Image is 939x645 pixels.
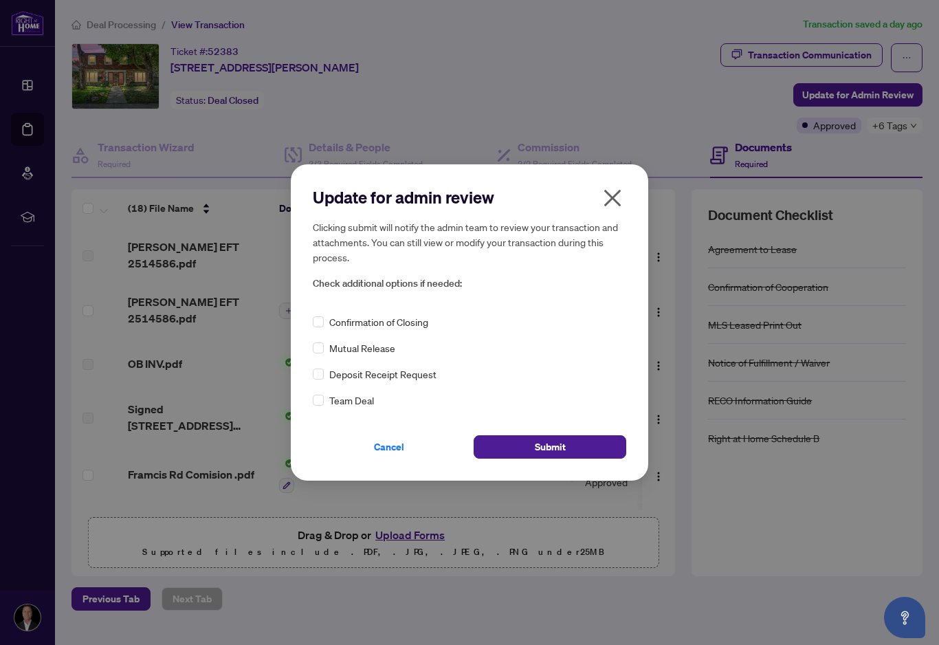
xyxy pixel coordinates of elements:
[329,340,395,356] span: Mutual Release
[313,186,626,208] h2: Update for admin review
[313,435,465,459] button: Cancel
[535,436,566,458] span: Submit
[474,435,626,459] button: Submit
[601,187,623,209] span: close
[374,436,404,458] span: Cancel
[313,219,626,265] h5: Clicking submit will notify the admin team to review your transaction and attachments. You can st...
[329,314,428,329] span: Confirmation of Closing
[329,367,437,382] span: Deposit Receipt Request
[884,597,925,638] button: Open asap
[313,276,626,292] span: Check additional options if needed:
[329,393,374,408] span: Team Deal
